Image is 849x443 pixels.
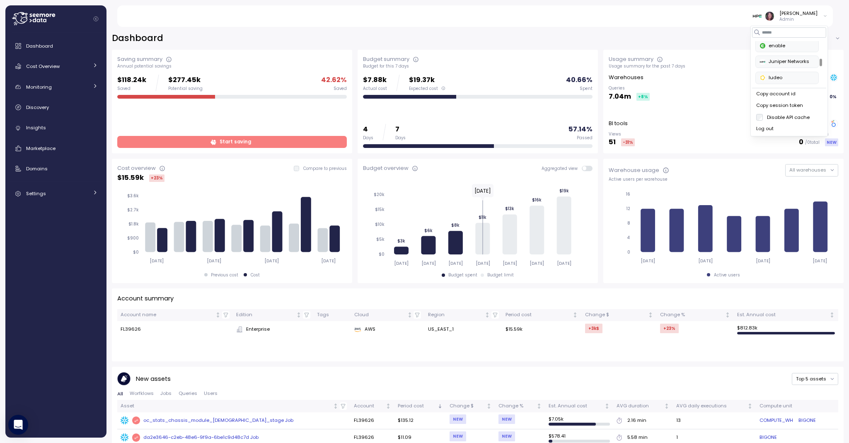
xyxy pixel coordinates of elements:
span: Aggregated view [542,166,582,171]
td: $ 812.83k [734,321,838,338]
div: +3k $ [585,324,602,333]
div: +8 % [636,93,650,101]
tspan: [DATE] [150,258,164,264]
div: Budget summary [363,55,409,63]
tspan: 4 [627,235,630,240]
div: Budget overview [363,164,409,172]
div: Account name [121,311,214,319]
div: Annual potential savings [117,63,347,69]
span: Enterprise [246,326,270,333]
div: Passed [577,135,593,141]
tspan: [DATE] [448,261,463,266]
p: $ 15.59k [117,172,144,184]
p: $118.24k [117,75,146,86]
div: Days [395,135,406,141]
a: Monitoring [9,79,103,95]
th: AVG durationNot sorted [613,400,673,412]
div: NEW [498,431,515,441]
p: 51 [609,137,616,148]
img: ACg8ocLDuIZlR5f2kIgtapDwVC7yp445s3OgbrQTIAV7qYj8P05r5pI=s96-c [765,12,774,20]
div: oc_stats_chassis_module_[DEMOGRAPHIC_DATA]_stage Job [132,416,294,425]
span: Domains [26,165,48,172]
span: Cost Overview [26,63,60,70]
a: BIGONE [760,434,777,441]
div: Not sorted [296,312,302,318]
div: AVG duration [617,402,663,410]
tspan: $1.8k [128,221,139,227]
div: Days [363,135,373,141]
tspan: [DATE] [394,261,409,266]
img: 68775d04603bbb24c1223a5b.PNG [753,12,762,20]
div: Actual cost [363,86,387,92]
p: $7.88k [363,75,387,86]
div: Not sorted [572,312,578,318]
div: 5.58 min [627,434,648,441]
div: Potential saving [168,86,203,92]
td: $ 7.05k [545,412,613,429]
div: Not sorted [407,312,413,318]
tspan: [DATE] [641,258,655,264]
div: Copy account id [756,90,822,98]
div: Juniper Networks [760,58,814,65]
div: Sorted descending [437,403,443,409]
a: COMPUTE_WH [760,417,793,424]
tspan: 12 [626,206,630,211]
p: Account summary [117,294,174,303]
div: Cloud [354,311,405,319]
div: NEW [450,431,466,441]
div: Change % [660,311,723,319]
td: FL39626 [117,321,233,338]
div: Open Intercom Messenger [8,415,28,435]
div: NEW [450,414,466,424]
div: da2e3646-c2eb-48e6-9f9a-6be1c9d48c7d Job [132,433,259,442]
span: All [117,392,123,396]
div: Saving summary [117,55,162,63]
tspan: $0 [133,249,139,255]
div: [PERSON_NAME] [779,10,818,17]
div: NEW [498,414,515,424]
div: AWS [354,326,421,333]
div: Budget limit [487,272,514,278]
th: RegionNot sorted [424,309,502,321]
div: 0 % [828,93,838,101]
tspan: $6k [424,228,433,233]
p: Warehouses [609,73,643,82]
a: Dashboard [9,38,103,54]
p: 57.14 % [568,124,593,135]
div: Period cost [398,402,436,410]
tspan: $20k [374,192,385,197]
div: Active users [714,272,740,278]
td: $15.59k [502,321,582,338]
button: Collapse navigation [91,16,101,22]
th: Change %Not sorted [657,309,734,321]
div: Not sorted [747,403,753,409]
div: ludeo [760,74,814,82]
div: Budget spent [448,272,477,278]
img: 689adfd76a9d17b9213495f1.PNG [760,43,765,48]
a: Marketplace [9,140,103,157]
th: Account nameNot sorted [117,309,233,321]
div: NEW [825,138,838,146]
label: Disable API cache [763,114,810,121]
span: Discovery [26,104,49,111]
span: Users [204,391,218,396]
div: Account [354,402,384,410]
div: 2.16 min [627,417,646,424]
tspan: [DATE] [475,261,490,266]
td: FL39626 [351,412,395,429]
tspan: [DATE] [557,261,571,266]
div: Not sorted [486,403,492,409]
div: Est. Annual cost [549,402,603,410]
span: Dashboard [26,43,53,49]
div: Budget for this 7 days [363,63,593,69]
a: Start saving [117,136,347,148]
tspan: 0 [627,249,630,255]
p: $19.37k [409,75,446,86]
tspan: 16 [626,191,630,197]
tspan: [DATE] [207,258,222,264]
div: Saved [117,86,146,92]
th: Period costNot sorted [502,309,582,321]
div: Edition [236,311,295,319]
a: Insights [9,120,103,136]
div: Tags [317,311,348,319]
